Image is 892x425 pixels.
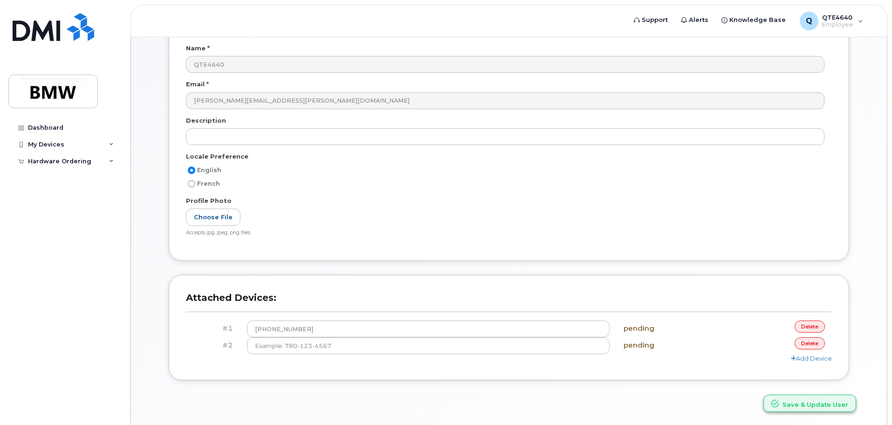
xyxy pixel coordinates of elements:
[186,230,824,237] div: Accepts jpg, jpeg, png files
[186,116,226,125] label: Description
[188,167,195,174] input: English
[822,21,853,28] span: Employee
[806,15,812,27] span: Q
[247,337,610,354] input: Example: 780-123-4567
[186,152,248,161] label: Locale Preference
[642,15,668,25] span: Support
[689,15,708,25] span: Alerts
[822,14,853,21] span: QTE4640
[193,341,233,349] h4: #2
[624,341,717,349] h4: pending
[186,44,210,53] label: Name *
[193,325,233,333] h4: #1
[197,180,220,187] span: French
[729,15,786,25] span: Knowledge Base
[627,11,674,29] a: Support
[186,292,832,312] h3: Attached Devices:
[793,12,870,30] div: QTE4640
[197,167,221,174] span: English
[763,395,856,412] button: Save & Update User
[186,209,240,226] label: Choose File
[851,384,885,418] iframe: Messenger Launcher
[791,355,832,362] a: Add Device
[795,337,825,349] a: delete
[624,325,717,333] h4: pending
[247,320,610,337] input: Example: 780-123-4567
[188,180,195,188] input: French
[186,196,232,205] label: Profile Photo
[715,11,792,29] a: Knowledge Base
[795,320,825,332] a: delete
[674,11,715,29] a: Alerts
[186,80,209,89] label: Email *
